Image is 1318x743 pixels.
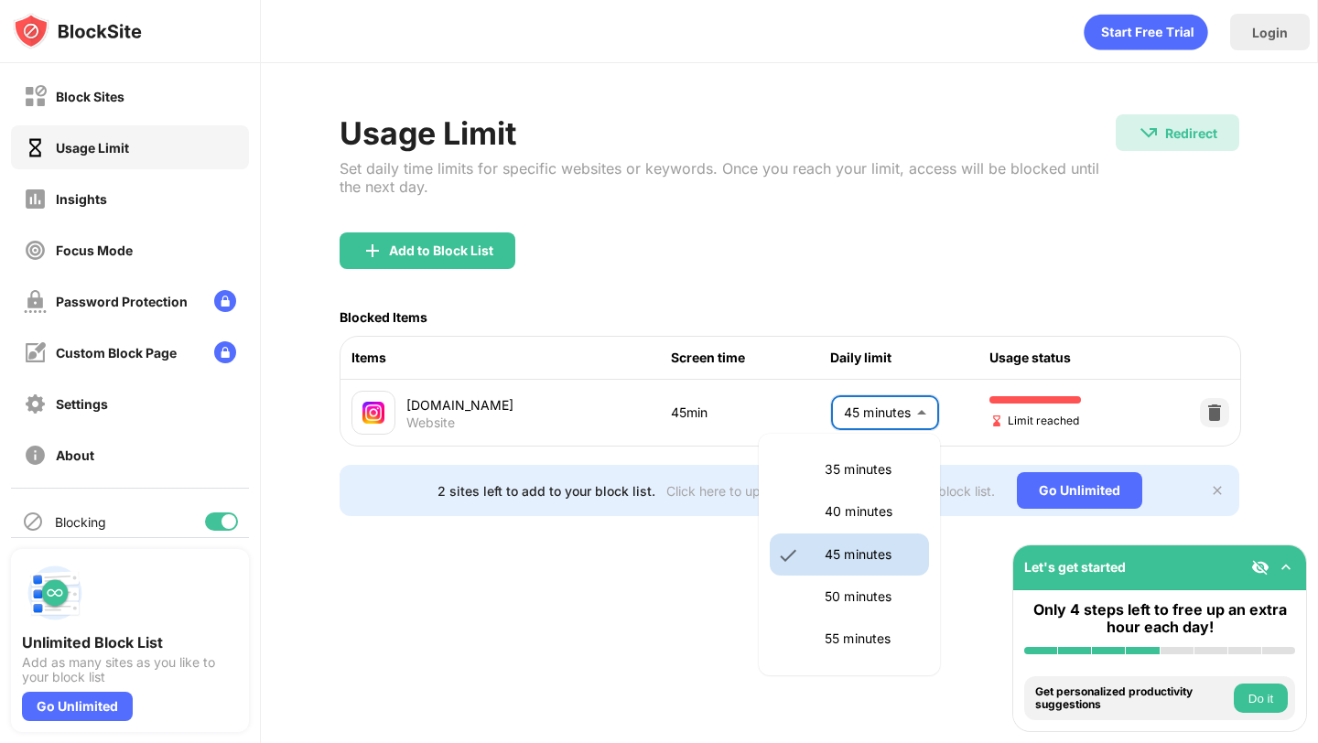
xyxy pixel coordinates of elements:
[825,672,918,692] p: 60 minutes
[825,629,918,649] p: 55 minutes
[825,587,918,607] p: 50 minutes
[825,459,918,479] p: 35 minutes
[825,544,918,565] p: 45 minutes
[825,501,918,522] p: 40 minutes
